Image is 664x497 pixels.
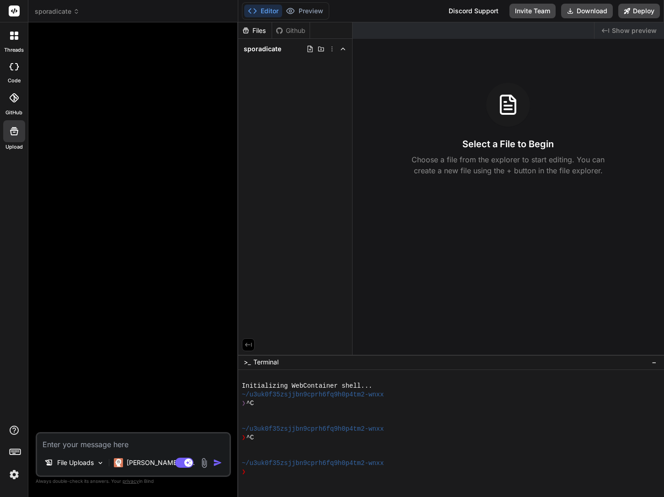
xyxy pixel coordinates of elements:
[244,44,281,53] span: sporadicate
[282,5,327,17] button: Preview
[57,458,94,467] p: File Uploads
[127,458,195,467] p: [PERSON_NAME] 4 S..
[123,478,139,484] span: privacy
[242,399,246,408] span: ❯
[509,4,556,18] button: Invite Team
[246,433,254,442] span: ^C
[199,458,209,468] img: attachment
[238,26,272,35] div: Files
[242,425,384,433] span: ~/u3uk0f35zsjjbn9cprh6fq9h0p4tm2-wnxx
[5,143,23,151] label: Upload
[242,468,246,476] span: ❯
[244,5,282,17] button: Editor
[96,459,104,467] img: Pick Models
[652,358,657,367] span: −
[114,458,123,467] img: Claude 4 Sonnet
[618,4,660,18] button: Deploy
[462,138,554,150] h3: Select a File to Begin
[4,46,24,54] label: threads
[242,382,373,390] span: Initializing WebContainer shell...
[8,77,21,85] label: code
[406,154,610,176] p: Choose a file from the explorer to start editing. You can create a new file using the + button in...
[242,433,246,442] span: ❯
[650,355,659,369] button: −
[612,26,657,35] span: Show preview
[213,458,222,467] img: icon
[242,459,384,468] span: ~/u3uk0f35zsjjbn9cprh6fq9h0p4tm2-wnxx
[244,358,251,367] span: >_
[272,26,310,35] div: Github
[253,358,278,367] span: Terminal
[242,390,384,399] span: ~/u3uk0f35zsjjbn9cprh6fq9h0p4tm2-wnxx
[561,4,613,18] button: Download
[5,109,22,117] label: GitHub
[35,7,80,16] span: sporadicate
[443,4,504,18] div: Discord Support
[246,399,254,408] span: ^C
[6,467,22,482] img: settings
[36,477,231,486] p: Always double-check its answers. Your in Bind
